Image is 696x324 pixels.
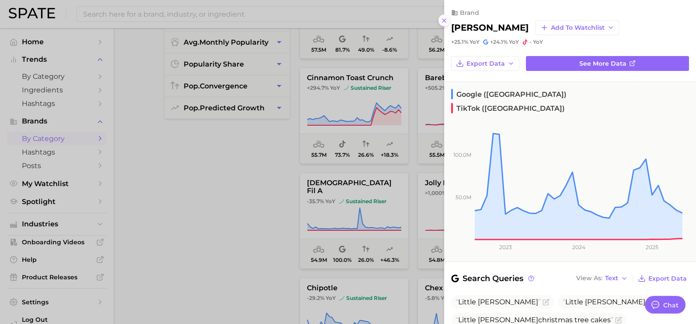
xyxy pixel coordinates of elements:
span: Little [458,298,476,306]
span: - [529,39,532,45]
span: TikTok ([GEOGRAPHIC_DATA]) [451,103,565,113]
span: Add to Watchlist [551,24,605,32]
button: Flag as miscategorized or irrelevant [615,317,622,324]
tspan: 2025 [646,244,658,250]
button: View AsText [574,273,630,284]
span: See more data [579,60,626,67]
span: [PERSON_NAME] [585,298,645,306]
span: Little [458,316,476,324]
span: Little [565,298,583,306]
span: Export Data [466,60,505,67]
span: View As [576,276,602,281]
span: snacks [563,298,672,306]
span: brand [460,9,479,17]
button: Export Data [451,56,519,71]
a: See more data [526,56,689,71]
span: Google ([GEOGRAPHIC_DATA]) [451,89,567,99]
span: Text [605,276,618,281]
button: Flag as miscategorized or irrelevant [543,299,550,306]
tspan: 2023 [499,244,512,250]
button: Export Data [636,272,689,285]
button: Add to Watchlist [536,20,619,35]
span: YoY [509,39,519,46]
span: [PERSON_NAME] [478,298,538,306]
span: +24.1% [490,39,508,45]
span: Export Data [648,275,687,282]
span: YoY [533,39,543,46]
span: christmas tree cakes [456,316,613,324]
span: [PERSON_NAME] [478,316,538,324]
span: Search Queries [451,272,536,285]
span: YoY [470,39,480,46]
span: +25.1% [451,39,468,45]
h2: [PERSON_NAME] [451,22,529,33]
tspan: 2024 [572,244,585,250]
